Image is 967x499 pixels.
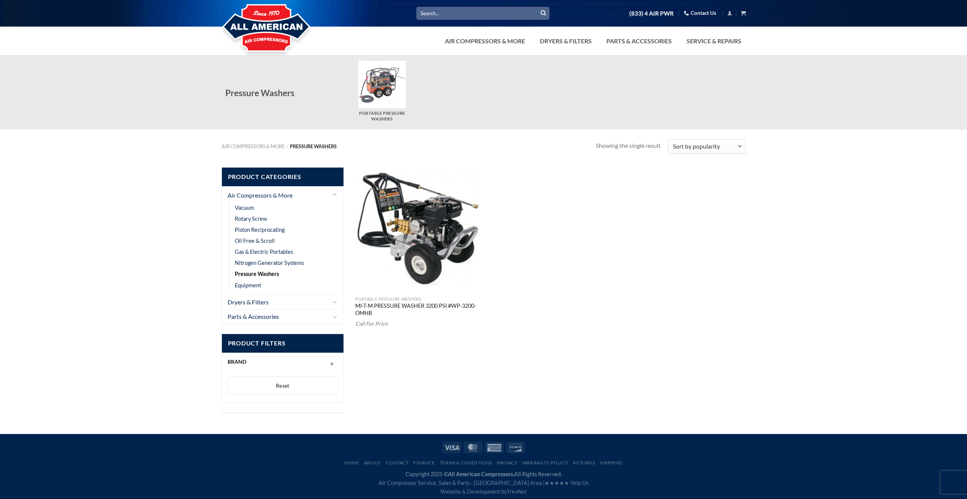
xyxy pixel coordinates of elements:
[222,144,596,149] nav: Pressure Washers
[228,295,330,309] a: Dryers & Filters
[535,33,596,49] a: Dryers & Filters
[235,268,279,279] a: Pressure Washers
[448,471,514,477] strong: All American Compressors.
[727,8,732,18] a: Login
[600,460,623,466] a: Shipping
[332,312,338,321] button: Toggle
[522,460,568,466] a: Warranty Policy
[682,33,746,49] a: Service & Repairs
[235,280,261,291] a: Equipment
[440,460,492,466] a: Terms & Conditions
[544,480,589,486] a: ★★★★★ Yelp Us
[364,460,381,466] a: About
[352,111,411,122] h5: Portable Pressure Washers
[235,213,267,224] a: Rotary Screw
[355,297,481,302] p: Portable Pressure Washers
[668,139,745,154] select: Shop order
[378,480,589,495] span: Air Compressor Service, Sales & Parts - [GEOGRAPHIC_DATA] Area | Website & Development by
[386,460,408,466] a: Contact
[602,33,676,49] a: Parts & Accessories
[228,358,246,365] span: Brand
[355,320,388,327] em: Call For Price
[332,190,338,200] button: Toggle
[538,8,549,19] button: Submit
[629,7,674,20] a: (833) 4 AIR PWR
[235,235,275,246] a: Oil Free & Scroll
[222,334,344,353] span: Product Filters
[684,7,716,19] a: Contact Us
[225,87,294,98] span: Pressure Washers
[222,470,746,496] div: Copyright 2025 © All Rights Reserved.
[413,460,435,466] a: Finance
[286,143,288,149] span: /
[228,309,330,324] a: Parts & Accessories
[352,61,411,122] a: Visit product category Portable Pressure Washers
[596,141,661,150] p: Showing the single result
[235,202,254,213] a: Vacuum
[228,377,338,395] button: Reset
[228,188,330,203] a: Air Compressors & More
[497,460,518,466] a: Privacy
[235,246,293,257] a: Gas & Electric Portables
[222,143,285,149] a: Air Compressors & More
[416,7,549,19] input: Search…
[276,382,290,389] span: Reset
[332,297,338,306] button: Toggle
[235,224,285,235] a: Piston Reciprocating
[355,303,481,318] a: MI-T-M PRESSURE WASHER 3200 PSI #WP-3200-OMHB
[344,460,359,466] a: Home
[355,167,481,293] img: MI-T-M PRESSURE WASHER 3200 PSI #WP-3200-OMHB
[440,33,530,49] a: Air Compressors & More
[222,168,344,186] span: Product Categories
[573,460,595,466] a: Returns
[507,488,527,495] a: TrevNet
[358,61,406,108] img: Portable Pressure Washers
[235,257,304,268] a: Nitrogen Generator Systems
